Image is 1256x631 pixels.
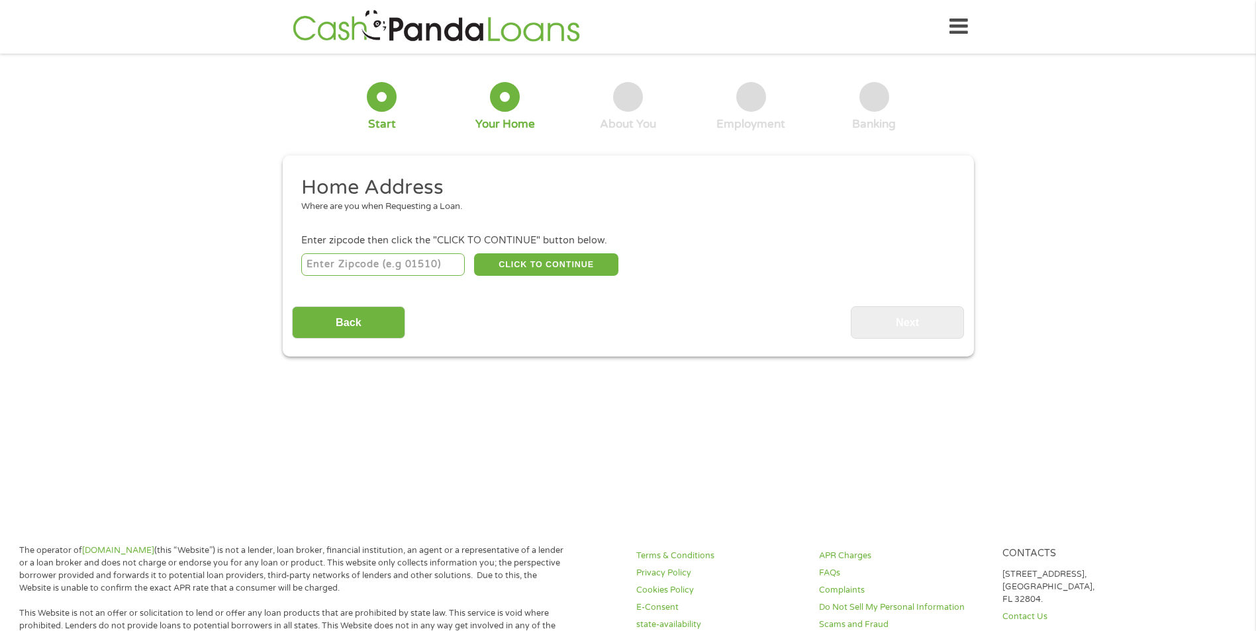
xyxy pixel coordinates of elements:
h2: Home Address [301,175,945,201]
h4: Contacts [1002,548,1169,560]
p: [STREET_ADDRESS], [GEOGRAPHIC_DATA], FL 32804. [1002,568,1169,606]
a: APR Charges [819,550,986,562]
input: Next [851,306,964,339]
a: Complaints [819,584,986,597]
div: Banking [852,117,896,132]
a: Terms & Conditions [636,550,803,562]
div: Employment [716,117,785,132]
a: [DOMAIN_NAME] [82,545,154,556]
a: FAQs [819,567,986,579]
img: GetLoanNow Logo [289,8,584,46]
div: Enter zipcode then click the "CLICK TO CONTINUE" button below. [301,233,954,248]
a: Privacy Policy [636,567,803,579]
a: Do Not Sell My Personal Information [819,601,986,614]
div: Start [368,117,396,132]
div: Where are you when Requesting a Loan. [301,200,945,214]
p: The operator of (this “Website”) is not a lender, loan broker, financial institution, an agent or... [19,544,569,595]
input: Enter Zipcode (e.g 01510) [301,253,465,276]
input: Back [292,306,405,339]
a: Cookies Policy [636,584,803,597]
button: CLICK TO CONTINUE [474,253,618,276]
div: Your Home [475,117,535,132]
a: Contact Us [1002,610,1169,623]
a: E-Consent [636,601,803,614]
div: About You [600,117,656,132]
